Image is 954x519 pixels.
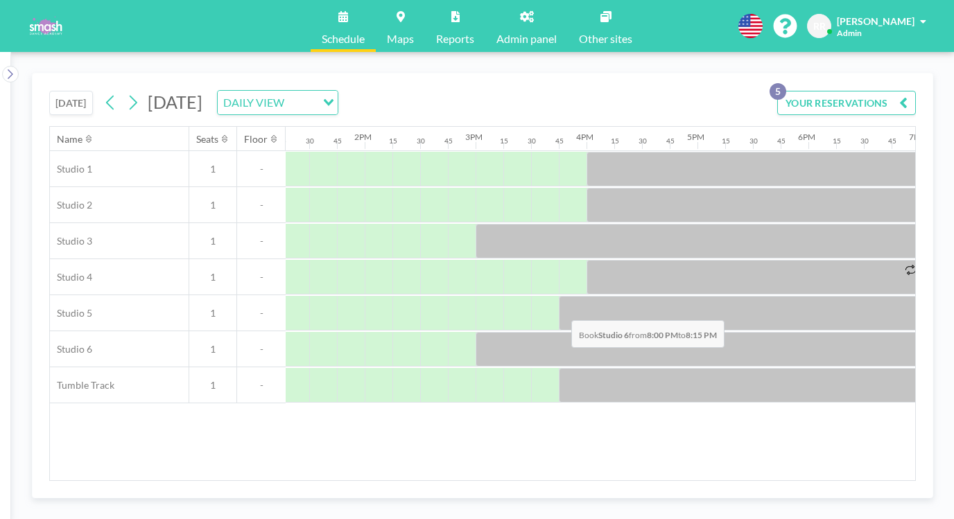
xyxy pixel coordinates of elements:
div: 6PM [798,132,815,142]
span: 1 [189,271,236,283]
span: - [237,307,286,319]
div: 15 [389,137,397,146]
span: RR [813,20,826,33]
span: Maps [387,33,414,44]
div: 30 [860,137,869,146]
div: 2PM [354,132,372,142]
div: 30 [639,137,647,146]
span: Tumble Track [50,379,114,392]
span: 1 [189,235,236,247]
button: YOUR RESERVATIONS5 [777,91,916,115]
span: [PERSON_NAME] [837,15,914,27]
span: Reports [436,33,474,44]
div: 45 [666,137,675,146]
span: DAILY VIEW [220,94,287,112]
div: 45 [777,137,786,146]
span: 1 [189,307,236,319]
span: - [237,235,286,247]
span: - [237,163,286,175]
span: Other sites [579,33,632,44]
div: Name [57,133,83,146]
div: 15 [611,137,619,146]
div: Search for option [218,91,338,114]
div: 3PM [465,132,483,142]
span: Studio 5 [50,307,92,319]
div: 30 [306,137,314,146]
button: [DATE] [49,91,93,115]
span: Studio 3 [50,235,92,247]
span: Studio 1 [50,163,92,175]
p: 5 [770,83,786,100]
span: - [237,343,286,355]
span: 1 [189,379,236,392]
div: 45 [888,137,896,146]
b: 8:00 PM [647,330,678,340]
span: Book from to [571,320,725,348]
span: Studio 6 [50,343,92,355]
span: Studio 2 [50,199,92,211]
div: 30 [417,137,425,146]
b: 8:15 PM [686,330,717,340]
span: Admin panel [496,33,557,44]
span: [DATE] [148,91,202,112]
span: 1 [189,199,236,211]
div: 15 [833,137,841,146]
div: 15 [722,137,730,146]
span: - [237,379,286,392]
div: 30 [528,137,536,146]
div: Floor [244,133,268,146]
span: Admin [837,28,862,38]
img: organization-logo [22,12,69,40]
span: Studio 4 [50,271,92,283]
div: 45 [555,137,564,146]
div: 15 [500,137,508,146]
div: 7PM [909,132,926,142]
input: Search for option [288,94,315,112]
div: 30 [749,137,758,146]
span: 1 [189,343,236,355]
div: Seats [196,133,218,146]
b: Studio 6 [598,330,629,340]
div: 45 [333,137,342,146]
span: - [237,199,286,211]
span: Schedule [322,33,365,44]
div: 5PM [687,132,704,142]
span: - [237,271,286,283]
span: 1 [189,163,236,175]
div: 4PM [576,132,593,142]
div: 45 [444,137,453,146]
